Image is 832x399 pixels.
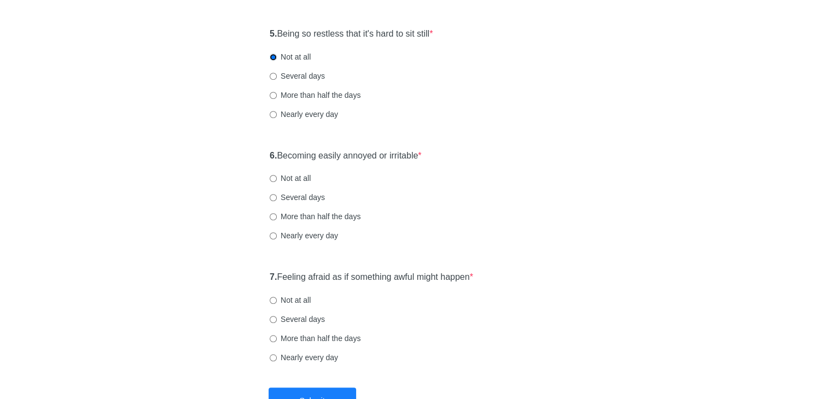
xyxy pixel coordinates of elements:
[270,194,277,201] input: Several days
[270,192,325,203] label: Several days
[270,314,325,325] label: Several days
[270,333,360,344] label: More than half the days
[270,211,360,222] label: More than half the days
[270,271,473,284] label: Feeling afraid as if something awful might happen
[270,316,277,323] input: Several days
[270,28,433,40] label: Being so restless that it's hard to sit still
[270,111,277,118] input: Nearly every day
[270,297,277,304] input: Not at all
[270,232,277,239] input: Nearly every day
[270,54,277,61] input: Not at all
[270,150,422,162] label: Becoming easily annoyed or irritable
[270,213,277,220] input: More than half the days
[270,230,338,241] label: Nearly every day
[270,173,311,184] label: Not at all
[270,90,360,101] label: More than half the days
[270,151,277,160] strong: 6.
[270,109,338,120] label: Nearly every day
[270,354,277,361] input: Nearly every day
[270,71,325,81] label: Several days
[270,92,277,99] input: More than half the days
[270,352,338,363] label: Nearly every day
[270,295,311,306] label: Not at all
[270,29,277,38] strong: 5.
[270,51,311,62] label: Not at all
[270,335,277,342] input: More than half the days
[270,175,277,182] input: Not at all
[270,272,277,281] strong: 7.
[270,73,277,80] input: Several days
